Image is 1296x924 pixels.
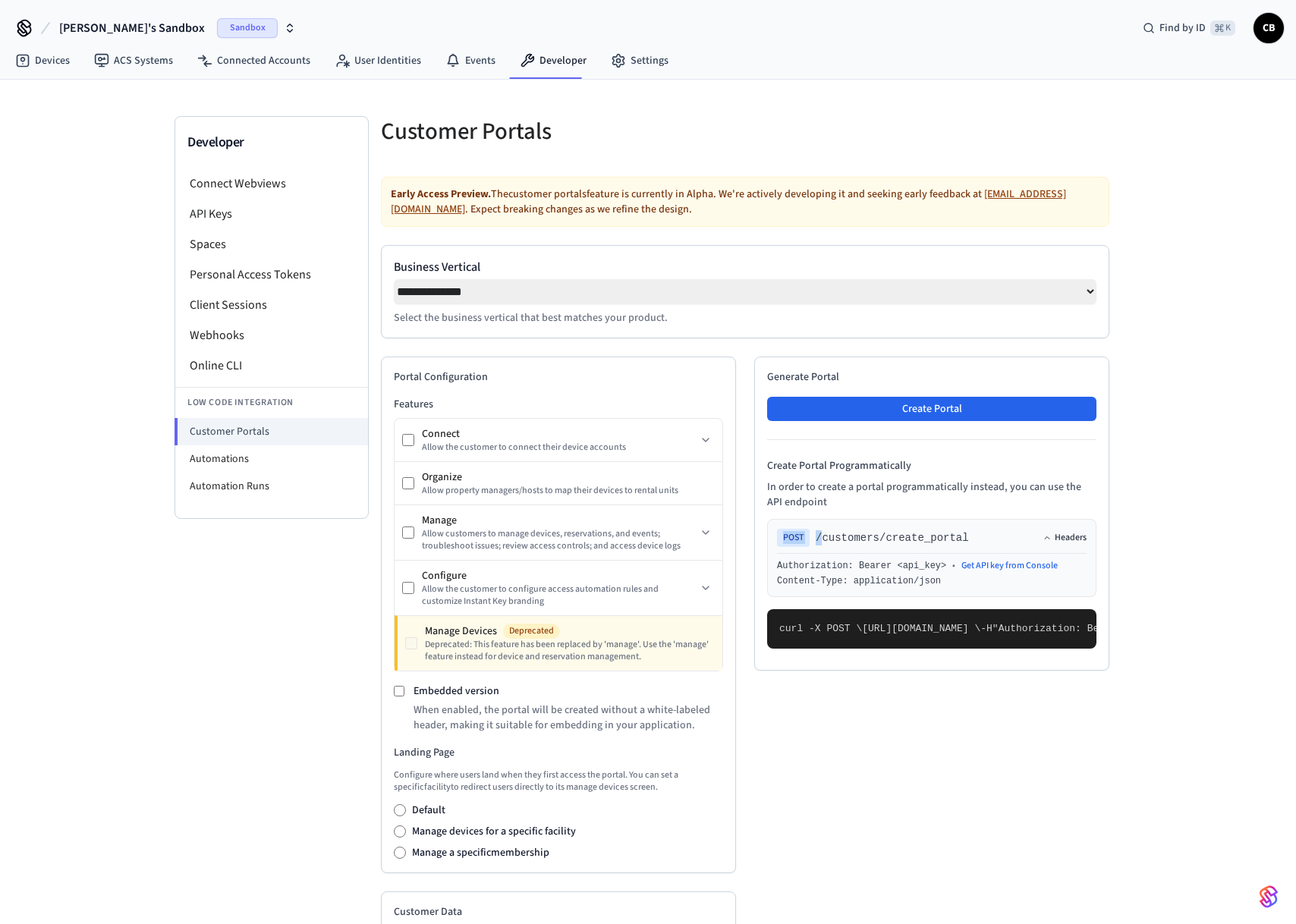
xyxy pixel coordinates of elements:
h4: Create Portal Programmatically [767,458,1096,473]
div: The customer portals feature is currently in Alpha. We're actively developing it and seeking earl... [381,177,1109,227]
span: ⌘ K [1210,20,1235,36]
span: /customers/create_portal [816,530,969,545]
li: Connect Webviews [175,168,368,199]
h3: Features [394,397,723,412]
p: When enabled, the portal will be created without a white-labeled header, making it suitable for e... [414,702,723,733]
label: Manage devices for a specific facility [412,824,576,839]
span: curl -X POST \ [779,623,862,634]
h3: Developer [187,132,356,153]
a: User Identities [322,47,433,74]
li: Automation Runs [175,473,368,500]
div: Deprecated: This feature has been replaced by 'manage'. Use the 'manage' feature instead for devi... [425,639,715,663]
button: CB [1254,13,1284,43]
li: Spaces [175,229,368,259]
img: SeamLogoGradient.69752ec5.svg [1260,885,1278,909]
a: [EMAIL_ADDRESS][DOMAIN_NAME] [391,187,1066,217]
span: Deprecated [503,624,560,639]
span: CB [1255,14,1282,42]
span: Sandbox [217,18,278,38]
a: Events [433,47,508,74]
div: Content-Type: application/json [777,575,1087,587]
h2: Portal Configuration [394,369,723,385]
div: Configure [422,568,697,583]
li: Online CLI [175,350,368,381]
li: Client Sessions [175,290,368,320]
a: Get API key from Console [961,560,1058,572]
span: [URL][DOMAIN_NAME] \ [862,623,980,634]
li: Webhooks [175,320,368,350]
a: Devices [3,47,82,74]
div: Allow the customer to connect their device accounts [422,442,697,454]
a: ACS Systems [82,47,185,74]
div: Manage [422,513,697,528]
button: Create Portal [767,397,1096,421]
label: Default [412,803,445,818]
span: "Authorization: Bearer seam_api_key_123456" [992,623,1247,634]
div: Connect [422,426,697,442]
span: Find by ID [1159,20,1206,36]
div: Find by ID⌘ K [1131,14,1247,42]
div: Allow property managers/hosts to map their devices to rental units [422,485,715,497]
h5: Customer Portals [381,116,736,147]
span: -H [980,623,992,634]
a: Settings [599,47,681,74]
p: In order to create a portal programmatically instead, you can use the API endpoint [767,479,1096,510]
label: Business Vertical [394,258,1096,276]
h3: Landing Page [394,745,723,760]
a: Connected Accounts [185,47,322,74]
div: Allow customers to manage devices, reservations, and events; troubleshoot issues; review access c... [422,528,697,552]
div: Organize [422,470,715,485]
div: Authorization: Bearer <api_key> [777,560,946,572]
p: Select the business vertical that best matches your product. [394,310,1096,325]
li: API Keys [175,199,368,229]
li: Customer Portals [175,418,368,445]
p: Configure where users land when they first access the portal. You can set a specific facility to ... [394,769,723,794]
span: POST [777,529,810,547]
div: Manage Devices [425,624,715,639]
div: Allow the customer to configure access automation rules and customize Instant Key branding [422,583,697,608]
span: • [952,560,955,572]
li: Low Code Integration [175,387,368,418]
strong: Early Access Preview. [391,187,491,202]
a: Developer [508,47,599,74]
span: [PERSON_NAME]'s Sandbox [59,19,205,37]
button: Headers [1043,532,1087,544]
li: Personal Access Tokens [175,259,368,290]
h2: Customer Data [394,904,723,919]
label: Manage a specific membership [412,845,549,860]
li: Automations [175,445,368,473]
label: Embedded version [414,684,499,699]
h2: Generate Portal [767,369,1096,385]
